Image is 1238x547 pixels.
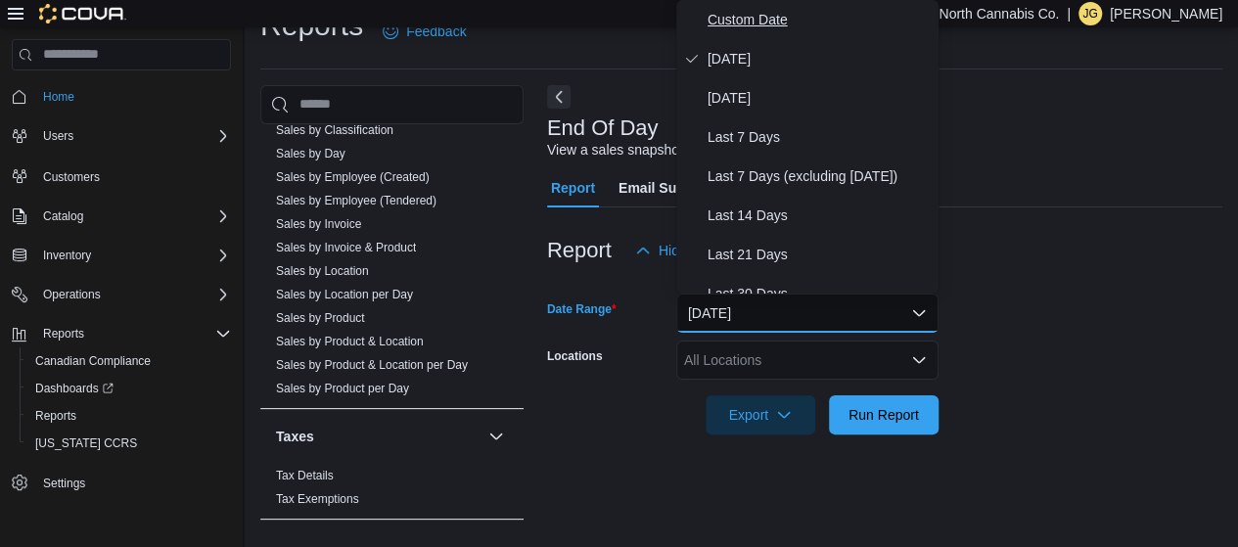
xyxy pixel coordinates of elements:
span: Customers [43,169,100,185]
div: Taxes [260,464,524,519]
img: Cova [39,4,126,23]
span: Operations [43,287,101,302]
span: Catalog [43,208,83,224]
div: View a sales snapshot for a date or date range. [547,140,834,160]
span: JG [1082,2,1097,25]
span: [US_STATE] CCRS [35,435,137,451]
a: Sales by Employee (Created) [276,170,430,184]
button: Inventory [4,242,239,269]
span: Reports [35,408,76,424]
button: Home [4,82,239,111]
h3: End Of Day [547,116,659,140]
button: Operations [4,281,239,308]
a: Sales by Product [276,311,365,325]
h3: Taxes [276,427,314,446]
span: Sales by Location per Day [276,287,413,302]
span: Sales by Product & Location per Day [276,357,468,373]
button: [DATE] [676,294,939,333]
a: Sales by Product & Location [276,335,424,348]
span: Home [43,89,74,105]
button: Catalog [35,205,91,228]
span: Settings [35,471,231,495]
span: Sales by Location [276,263,369,279]
button: Operations [35,283,109,306]
button: Reports [35,322,92,345]
span: Reports [27,404,231,428]
span: Last 7 Days (excluding [DATE]) [708,164,931,188]
span: Tax Details [276,468,334,483]
div: Sales [260,71,524,408]
a: Dashboards [20,375,239,402]
span: Canadian Compliance [27,349,231,373]
span: Customers [35,163,231,188]
span: Hide Parameters [659,241,761,260]
span: Inventory [43,248,91,263]
a: Sales by Location [276,264,369,278]
a: Sales by Location per Day [276,288,413,301]
span: Sales by Day [276,146,345,161]
button: Canadian Compliance [20,347,239,375]
button: Settings [4,469,239,497]
span: [DATE] [708,47,931,70]
button: Catalog [4,203,239,230]
span: [DATE] [708,86,931,110]
button: Reports [20,402,239,430]
button: Hide Parameters [627,231,769,270]
span: Sales by Invoice & Product [276,240,416,255]
a: Sales by Day [276,147,345,160]
button: Inventory [35,244,99,267]
p: | [1067,2,1071,25]
a: Customers [35,165,108,189]
button: Customers [4,161,239,190]
span: Sales by Employee (Created) [276,169,430,185]
span: Run Report [848,405,919,425]
p: [PERSON_NAME] [1110,2,1222,25]
span: Reports [43,326,84,342]
a: Reports [27,404,84,428]
a: Canadian Compliance [27,349,159,373]
span: Sales by Product per Day [276,381,409,396]
span: Report [551,168,595,207]
a: Tax Details [276,469,334,482]
label: Locations [547,348,603,364]
a: Sales by Employee (Tendered) [276,194,436,207]
span: Users [43,128,73,144]
a: Settings [35,472,93,495]
span: Sales by Employee (Tendered) [276,193,436,208]
button: [US_STATE] CCRS [20,430,239,457]
span: Canadian Compliance [35,353,151,369]
button: Taxes [276,427,481,446]
span: Washington CCRS [27,432,231,455]
a: Sales by Invoice & Product [276,241,416,254]
span: Last 30 Days [708,282,931,305]
a: Tax Exemptions [276,492,359,506]
a: Sales by Product per Day [276,382,409,395]
span: Sales by Invoice [276,216,361,232]
span: Sales by Product & Location [276,334,424,349]
a: Dashboards [27,377,121,400]
span: Catalog [35,205,231,228]
span: Last 7 Days [708,125,931,149]
span: Operations [35,283,231,306]
span: Users [35,124,231,148]
span: Tax Exemptions [276,491,359,507]
div: Jessica Gallant [1078,2,1102,25]
button: Users [4,122,239,150]
label: Date Range [547,301,617,317]
span: Reports [35,322,231,345]
span: Email Subscription [619,168,743,207]
button: Run Report [829,395,939,434]
span: Home [35,84,231,109]
span: Last 14 Days [708,204,931,227]
a: Sales by Product & Location per Day [276,358,468,372]
p: True North Cannabis Co. [907,2,1059,25]
span: Dashboards [35,381,114,396]
span: Last 21 Days [708,243,931,266]
a: [US_STATE] CCRS [27,432,145,455]
span: Sales by Product [276,310,365,326]
button: Open list of options [911,352,927,368]
span: Settings [43,476,85,491]
a: Sales by Classification [276,123,393,137]
h3: Report [547,239,612,262]
button: Next [547,85,571,109]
